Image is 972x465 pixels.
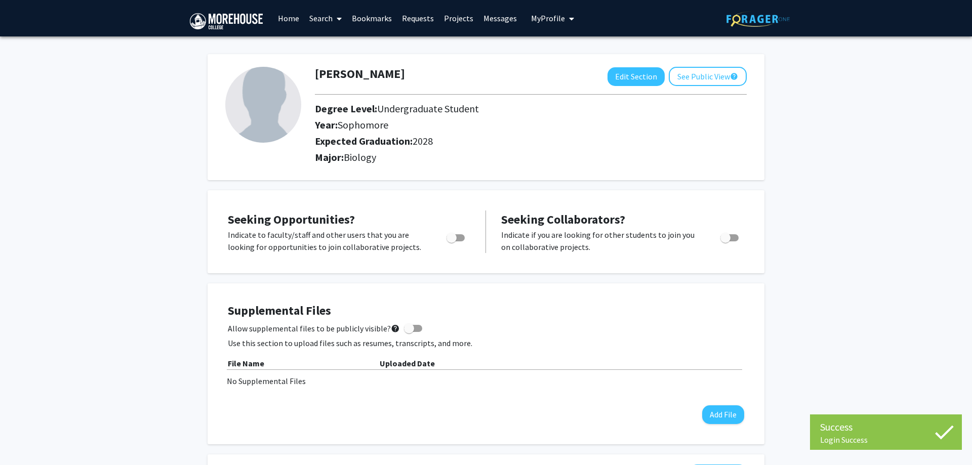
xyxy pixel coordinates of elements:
[228,322,400,334] span: Allow supplemental files to be publicly visible?
[820,419,952,435] div: Success
[439,1,478,36] a: Projects
[820,435,952,445] div: Login Success
[531,13,565,23] span: My Profile
[315,151,747,163] h2: Major:
[315,119,701,131] h2: Year:
[478,1,522,36] a: Messages
[315,103,701,115] h2: Degree Level:
[190,13,263,29] img: Morehouse College Logo
[716,229,744,244] div: Toggle
[338,118,388,131] span: Sophomore
[228,337,744,349] p: Use this section to upload files such as resumes, transcripts, and more.
[501,229,701,253] p: Indicate if you are looking for other students to join you on collaborative projects.
[228,229,427,253] p: Indicate to faculty/staff and other users that you are looking for opportunities to join collabor...
[347,1,397,36] a: Bookmarks
[228,212,355,227] span: Seeking Opportunities?
[227,375,745,387] div: No Supplemental Files
[501,212,625,227] span: Seeking Collaborators?
[442,229,470,244] div: Toggle
[413,135,433,147] span: 2028
[669,67,747,86] button: See Public View
[315,135,701,147] h2: Expected Graduation:
[730,70,738,82] mat-icon: help
[607,67,665,86] button: Edit Section
[380,358,435,368] b: Uploaded Date
[273,1,304,36] a: Home
[377,102,479,115] span: Undergraduate Student
[702,405,744,424] button: Add File
[228,304,744,318] h4: Supplemental Files
[315,67,405,81] h1: [PERSON_NAME]
[391,322,400,334] mat-icon: help
[304,1,347,36] a: Search
[225,67,301,143] img: Profile Picture
[397,1,439,36] a: Requests
[344,151,376,163] span: Biology
[726,11,790,27] img: ForagerOne Logo
[228,358,264,368] b: File Name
